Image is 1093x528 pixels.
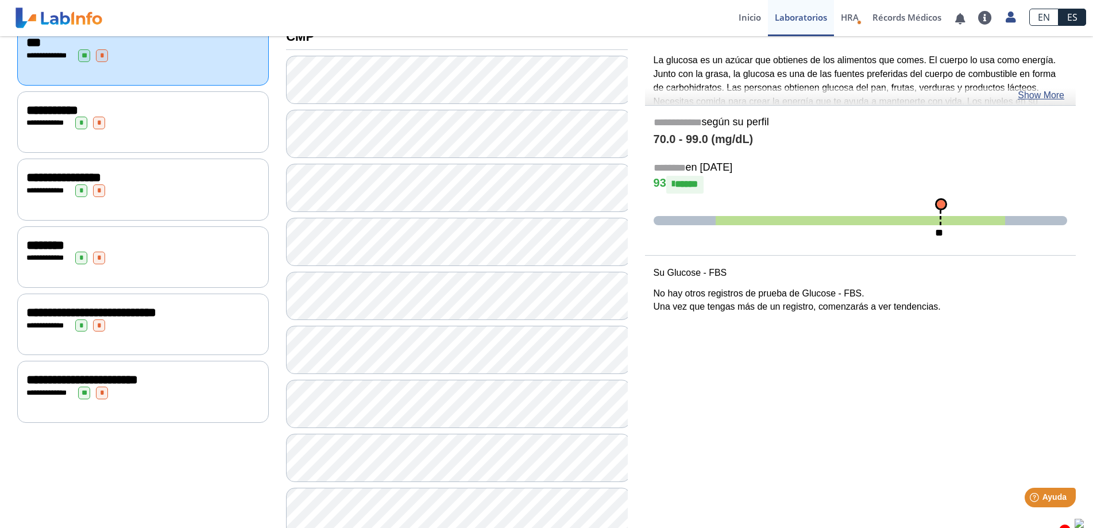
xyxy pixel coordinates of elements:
[654,287,1067,314] p: No hay otros registros de prueba de Glucose - FBS. Una vez que tengas más de un registro, comenza...
[654,266,1067,280] p: Su Glucose - FBS
[654,176,1067,193] h4: 93
[1075,519,1084,528] img: LexisNexis-white.svg
[654,53,1067,136] p: La glucosa es un azúcar que obtienes de los alimentos que comes. El cuerpo lo usa como energía. J...
[1018,88,1064,102] a: Show More
[654,133,1067,147] h4: 70.0 - 99.0 (mg/dL)
[654,161,1067,175] h5: en [DATE]
[841,11,859,23] span: HRA
[1059,9,1086,26] a: ES
[286,29,314,44] b: CMP
[991,483,1080,515] iframe: Help widget launcher
[654,116,1067,129] h5: según su perfil
[1029,9,1059,26] a: EN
